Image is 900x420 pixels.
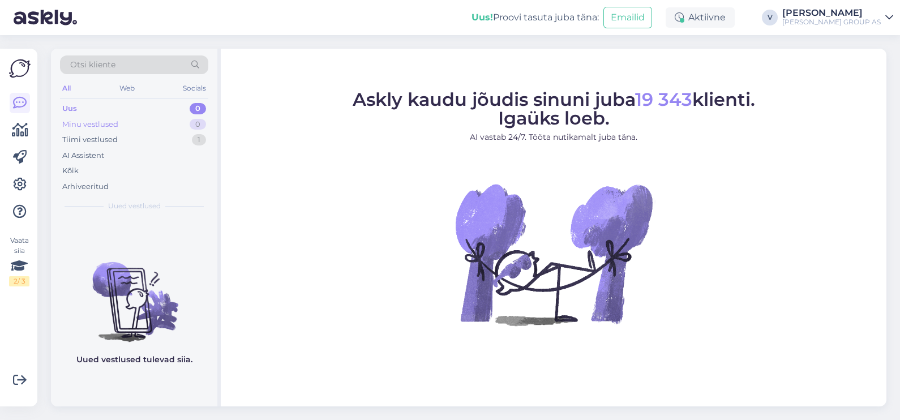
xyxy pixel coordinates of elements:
b: Uus! [472,12,493,23]
div: V [762,10,778,25]
div: Vaata siia [9,235,29,286]
p: Uued vestlused tulevad siia. [76,354,192,366]
div: Aktiivne [666,7,735,28]
div: Proovi tasuta juba täna: [472,11,599,24]
div: 0 [190,103,206,114]
div: 0 [190,119,206,130]
div: [PERSON_NAME] GROUP AS [782,18,881,27]
a: [PERSON_NAME][PERSON_NAME] GROUP AS [782,8,893,27]
div: Tiimi vestlused [62,134,118,145]
span: Otsi kliente [70,59,115,71]
img: No chats [51,242,217,344]
div: Minu vestlused [62,119,118,130]
span: 19 343 [635,88,692,110]
div: [PERSON_NAME] [782,8,881,18]
div: AI Assistent [62,150,104,161]
div: Uus [62,103,77,114]
div: Web [117,81,137,96]
span: Askly kaudu jõudis sinuni juba klienti. Igaüks loeb. [353,88,755,129]
div: 1 [192,134,206,145]
div: Arhiveeritud [62,181,109,192]
img: Askly Logo [9,58,31,79]
div: Socials [181,81,208,96]
img: No Chat active [452,152,655,356]
div: Kõik [62,165,79,177]
span: Uued vestlused [108,201,161,211]
div: 2 / 3 [9,276,29,286]
button: Emailid [603,7,652,28]
div: All [60,81,73,96]
p: AI vastab 24/7. Tööta nutikamalt juba täna. [353,131,755,143]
